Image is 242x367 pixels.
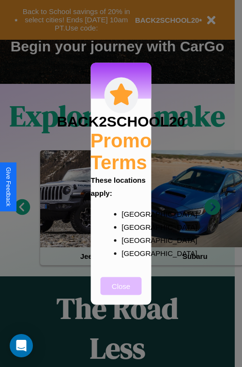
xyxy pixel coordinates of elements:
div: Give Feedback [5,167,12,207]
h2: Promo Terms [91,129,152,173]
p: [GEOGRAPHIC_DATA] [121,220,140,233]
p: [GEOGRAPHIC_DATA] [121,246,140,259]
button: Close [101,277,142,295]
p: [GEOGRAPHIC_DATA] [121,233,140,246]
div: Open Intercom Messenger [10,334,33,357]
h3: BACK2SCHOOL20 [57,113,185,129]
b: These locations apply: [91,176,146,197]
p: [GEOGRAPHIC_DATA] [121,207,140,220]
